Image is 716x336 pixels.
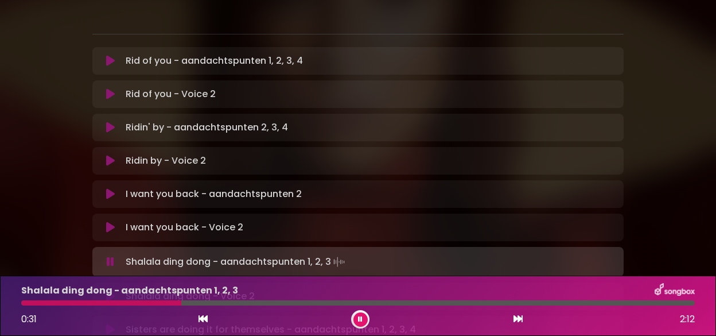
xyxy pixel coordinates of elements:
p: Rid of you - aandachtspunten 1, 2, 3, 4 [126,54,303,68]
p: Shalala ding dong - aandachtspunten 1, 2, 3 [126,254,347,270]
span: 0:31 [21,312,37,326]
p: Ridin' by - aandachtspunten 2, 3, 4 [126,121,288,134]
img: songbox-logo-white.png [655,283,695,298]
p: Shalala ding dong - aandachtspunten 1, 2, 3 [21,284,238,298]
span: 2:12 [680,312,695,326]
p: Ridin by - Voice 2 [126,154,206,168]
img: waveform4.gif [331,254,347,270]
p: I want you back - Voice 2 [126,221,243,234]
p: Rid of you - Voice 2 [126,87,216,101]
p: I want you back - aandachtspunten 2 [126,187,302,201]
